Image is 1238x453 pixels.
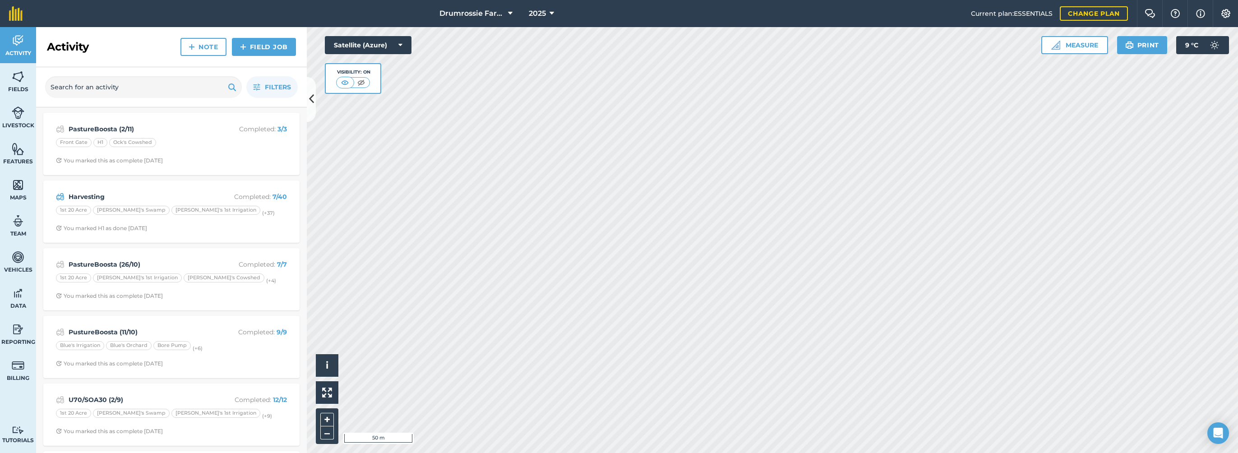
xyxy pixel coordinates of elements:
[56,259,65,270] img: svg+xml;base64,PD94bWwgdmVyc2lvbj0iMS4wIiBlbmNvZGluZz0idXRmLTgiPz4KPCEtLSBHZW5lcmF0b3I6IEFkb2JlIE...
[193,345,203,351] small: (+ 6 )
[1051,41,1060,50] img: Ruler icon
[322,388,332,398] img: Four arrows, one pointing top left, one top right, one bottom right and the last bottom left
[215,192,287,202] p: Completed :
[56,225,147,232] div: You marked H1 as done [DATE]
[273,396,287,404] strong: 12 / 12
[336,69,370,76] div: Visibility: On
[316,354,338,377] button: i
[12,214,24,228] img: svg+xml;base64,PD94bWwgdmVyc2lvbj0iMS4wIiBlbmNvZGluZz0idXRmLTgiPz4KPCEtLSBHZW5lcmF0b3I6IEFkb2JlIE...
[262,413,272,419] small: (+ 9 )
[1117,36,1168,54] button: Print
[56,225,62,231] img: Clock with arrow pointing clockwise
[1145,9,1155,18] img: Two speech bubbles overlapping with the left bubble in the forefront
[215,327,287,337] p: Completed :
[56,341,104,350] div: Blue's Irrigation
[1125,40,1134,51] img: svg+xml;base64,PHN2ZyB4bWxucz0iaHR0cDovL3d3dy53My5vcmcvMjAwMC9zdmciIHdpZHRoPSIxOSIgaGVpZ2h0PSIyNC...
[56,327,65,337] img: svg+xml;base64,PD94bWwgdmVyc2lvbj0iMS4wIiBlbmNvZGluZz0idXRmLTgiPz4KPCEtLSBHZW5lcmF0b3I6IEFkb2JlIE...
[184,273,264,282] div: [PERSON_NAME]'s Cowshed
[47,40,89,54] h2: Activity
[56,428,62,434] img: Clock with arrow pointing clockwise
[228,82,236,92] img: svg+xml;base64,PHN2ZyB4bWxucz0iaHR0cDovL3d3dy53My5vcmcvMjAwMC9zdmciIHdpZHRoPSIxOSIgaGVpZ2h0PSIyNC...
[277,260,287,268] strong: 7 / 7
[69,124,212,134] strong: PastureBoosta (2/11)
[49,254,294,305] a: PastureBoosta (26/10)Completed: 7/71st 20 Acre[PERSON_NAME]'s 1st Irrigation[PERSON_NAME]'s Cowsh...
[56,428,163,435] div: You marked this as complete [DATE]
[320,426,334,439] button: –
[12,250,24,264] img: svg+xml;base64,PD94bWwgdmVyc2lvbj0iMS4wIiBlbmNvZGluZz0idXRmLTgiPz4KPCEtLSBHZW5lcmF0b3I6IEFkb2JlIE...
[171,409,260,418] div: [PERSON_NAME]'s 1st Irrigation
[56,124,65,134] img: svg+xml;base64,PD94bWwgdmVyc2lvbj0iMS4wIiBlbmNvZGluZz0idXRmLTgiPz4KPCEtLSBHZW5lcmF0b3I6IEFkb2JlIE...
[1060,6,1128,21] a: Change plan
[56,360,163,367] div: You marked this as complete [DATE]
[69,192,212,202] strong: Harvesting
[12,142,24,156] img: svg+xml;base64,PHN2ZyB4bWxucz0iaHR0cDovL3d3dy53My5vcmcvMjAwMC9zdmciIHdpZHRoPSI1NiIgaGVpZ2h0PSI2MC...
[12,70,24,83] img: svg+xml;base64,PHN2ZyB4bWxucz0iaHR0cDovL3d3dy53My5vcmcvMjAwMC9zdmciIHdpZHRoPSI1NiIgaGVpZ2h0PSI2MC...
[1041,36,1108,54] button: Measure
[356,78,367,87] img: svg+xml;base64,PHN2ZyB4bWxucz0iaHR0cDovL3d3dy53My5vcmcvMjAwMC9zdmciIHdpZHRoPSI1MCIgaGVpZ2h0PSI0MC...
[277,328,287,336] strong: 9 / 9
[56,293,62,299] img: Clock with arrow pointing clockwise
[69,327,212,337] strong: PustureBoosta (11/10)
[69,259,212,269] strong: PastureBoosta (26/10)
[326,360,328,371] span: i
[171,206,260,215] div: [PERSON_NAME]'s 1st Irrigation
[93,409,170,418] div: [PERSON_NAME]'s Swamp
[109,138,156,147] div: Ock's Cowshed
[1220,9,1231,18] img: A cog icon
[1206,36,1224,54] img: svg+xml;base64,PD94bWwgdmVyc2lvbj0iMS4wIiBlbmNvZGluZz0idXRmLTgiPz4KPCEtLSBHZW5lcmF0b3I6IEFkb2JlIE...
[240,42,246,52] img: svg+xml;base64,PHN2ZyB4bWxucz0iaHR0cDovL3d3dy53My5vcmcvMjAwMC9zdmciIHdpZHRoPSIxNCIgaGVpZ2h0PSIyNC...
[339,78,351,87] img: svg+xml;base64,PHN2ZyB4bWxucz0iaHR0cDovL3d3dy53My5vcmcvMjAwMC9zdmciIHdpZHRoPSI1MCIgaGVpZ2h0PSI0MC...
[9,6,23,21] img: fieldmargin Logo
[93,138,107,147] div: H1
[56,157,62,163] img: Clock with arrow pointing clockwise
[1170,9,1181,18] img: A question mark icon
[49,186,294,237] a: HarvestingCompleted: 7/401st 20 Acre[PERSON_NAME]'s Swamp[PERSON_NAME]'s 1st Irrigation(+37)Clock...
[971,9,1053,18] span: Current plan : ESSENTIALS
[232,38,296,56] a: Field Job
[12,287,24,300] img: svg+xml;base64,PD94bWwgdmVyc2lvbj0iMS4wIiBlbmNvZGluZz0idXRmLTgiPz4KPCEtLSBHZW5lcmF0b3I6IEFkb2JlIE...
[56,409,91,418] div: 1st 20 Acre
[12,323,24,336] img: svg+xml;base64,PD94bWwgdmVyc2lvbj0iMS4wIiBlbmNvZGluZz0idXRmLTgiPz4KPCEtLSBHZW5lcmF0b3I6IEFkb2JlIE...
[56,191,65,202] img: svg+xml;base64,PD94bWwgdmVyc2lvbj0iMS4wIiBlbmNvZGluZz0idXRmLTgiPz4KPCEtLSBHZW5lcmF0b3I6IEFkb2JlIE...
[56,394,65,405] img: svg+xml;base64,PD94bWwgdmVyc2lvbj0iMS4wIiBlbmNvZGluZz0idXRmLTgiPz4KPCEtLSBHZW5lcmF0b3I6IEFkb2JlIE...
[56,206,91,215] div: 1st 20 Acre
[56,138,92,147] div: Front Gate
[439,8,504,19] span: Drumrossie Farms
[277,125,287,133] strong: 3 / 3
[12,359,24,372] img: svg+xml;base64,PD94bWwgdmVyc2lvbj0iMS4wIiBlbmNvZGluZz0idXRmLTgiPz4KPCEtLSBHZW5lcmF0b3I6IEFkb2JlIE...
[266,277,276,284] small: (+ 4 )
[180,38,226,56] a: Note
[12,34,24,47] img: svg+xml;base64,PD94bWwgdmVyc2lvbj0iMS4wIiBlbmNvZGluZz0idXRmLTgiPz4KPCEtLSBHZW5lcmF0b3I6IEFkb2JlIE...
[56,361,62,366] img: Clock with arrow pointing clockwise
[49,118,294,170] a: PastureBoosta (2/11)Completed: 3/3Front GateH1Ock's CowshedClock with arrow pointing clockwiseYou...
[1176,36,1229,54] button: 9 °C
[12,178,24,192] img: svg+xml;base64,PHN2ZyB4bWxucz0iaHR0cDovL3d3dy53My5vcmcvMjAwMC9zdmciIHdpZHRoPSI1NiIgaGVpZ2h0PSI2MC...
[320,413,334,426] button: +
[56,157,163,164] div: You marked this as complete [DATE]
[1185,36,1198,54] span: 9 ° C
[49,321,294,373] a: PustureBoosta (11/10)Completed: 9/9Blue's IrrigationBlue's OrchardBore Pump(+6)Clock with arrow p...
[215,259,287,269] p: Completed :
[93,273,182,282] div: [PERSON_NAME]'s 1st Irrigation
[1207,422,1229,444] div: Open Intercom Messenger
[106,341,152,350] div: Blue's Orchard
[12,426,24,435] img: svg+xml;base64,PD94bWwgdmVyc2lvbj0iMS4wIiBlbmNvZGluZz0idXRmLTgiPz4KPCEtLSBHZW5lcmF0b3I6IEFkb2JlIE...
[262,210,275,216] small: (+ 37 )
[1196,8,1205,19] img: svg+xml;base64,PHN2ZyB4bWxucz0iaHR0cDovL3d3dy53My5vcmcvMjAwMC9zdmciIHdpZHRoPSIxNyIgaGVpZ2h0PSIxNy...
[93,206,170,215] div: [PERSON_NAME]'s Swamp
[529,8,546,19] span: 2025
[215,124,287,134] p: Completed :
[45,76,242,98] input: Search for an activity
[273,193,287,201] strong: 7 / 40
[246,76,298,98] button: Filters
[215,395,287,405] p: Completed :
[56,273,91,282] div: 1st 20 Acre
[153,341,191,350] div: Bore Pump
[265,82,291,92] span: Filters
[189,42,195,52] img: svg+xml;base64,PHN2ZyB4bWxucz0iaHR0cDovL3d3dy53My5vcmcvMjAwMC9zdmciIHdpZHRoPSIxNCIgaGVpZ2h0PSIyNC...
[49,389,294,440] a: U70/SOA30 (2/9)Completed: 12/121st 20 Acre[PERSON_NAME]'s Swamp[PERSON_NAME]'s 1st Irrigation(+9)...
[12,106,24,120] img: svg+xml;base64,PD94bWwgdmVyc2lvbj0iMS4wIiBlbmNvZGluZz0idXRmLTgiPz4KPCEtLSBHZW5lcmF0b3I6IEFkb2JlIE...
[56,292,163,300] div: You marked this as complete [DATE]
[325,36,411,54] button: Satellite (Azure)
[69,395,212,405] strong: U70/SOA30 (2/9)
